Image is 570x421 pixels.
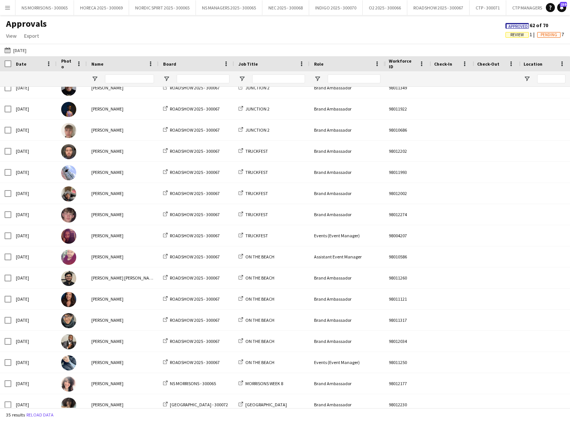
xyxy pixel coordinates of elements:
a: ROADSHOW 2025 - 300067 [163,169,220,175]
img: Muaaz Riaz [61,144,76,159]
button: Open Filter Menu [239,75,245,82]
span: JUNCTION 2 [245,106,270,112]
a: ROADSHOW 2025 - 300067 [163,317,220,323]
input: Job Title Filter Input [252,74,305,83]
button: ROADSHOW 2025 - 300067 [407,0,470,15]
span: [GEOGRAPHIC_DATA] [245,402,287,407]
a: ROADSHOW 2025 - 300067 [163,360,220,365]
span: Date [16,61,26,67]
div: Brand Ambassador [310,289,385,309]
span: Export [24,32,39,39]
button: INDIGO 2025 - 300070 [309,0,363,15]
span: 239 [560,2,567,7]
div: Brand Ambassador [310,394,385,415]
span: NS MORRISONS - 300065 [170,381,216,386]
img: Shauntéa Brown [61,398,76,413]
div: [PERSON_NAME] [PERSON_NAME] [87,267,159,288]
a: ON THE BEACH [239,254,274,260]
div: [DATE] [11,98,57,119]
button: O2 2025 - 300066 [363,0,407,15]
span: ON THE BEACH [245,338,274,344]
div: [DATE] [11,331,57,352]
button: NEC 2025 - 300068 [262,0,309,15]
span: Role [314,61,324,67]
a: ON THE BEACH [239,275,274,281]
span: Workforce ID [389,58,416,69]
div: 98011922 [384,98,430,119]
a: ROADSHOW 2025 - 300067 [163,191,220,196]
span: 62 of 70 [505,22,548,29]
span: [GEOGRAPHIC_DATA] - 300072 [170,402,228,407]
a: ROADSHOW 2025 - 300067 [163,254,220,260]
span: ROADSHOW 2025 - 300067 [170,296,220,302]
div: Brand Ambassador [310,310,385,330]
img: Manuela Filippin [61,292,76,307]
a: JUNCTION 2 [239,127,270,133]
img: Zac Bayliss [61,207,76,223]
div: 98012002 [384,183,430,204]
span: JUNCTION 2 [245,127,270,133]
div: [PERSON_NAME] [87,162,159,183]
div: Events (Event Manager) [310,352,385,373]
span: Check-In [434,61,452,67]
img: Abdus Sobur Bepary [61,271,76,286]
a: JUNCTION 2 [239,106,270,112]
div: [DATE] [11,120,57,140]
div: [DATE] [11,225,57,246]
a: TRUCKFEST [239,169,268,175]
div: 98011349 [384,77,430,98]
span: Photo [61,58,73,69]
div: Brand Ambassador [310,162,385,183]
div: 98011250 [384,352,430,373]
span: 1 [505,31,537,38]
div: [PERSON_NAME] [87,331,159,352]
input: Board Filter Input [177,74,230,83]
div: 98012274 [384,204,430,225]
div: 98012034 [384,331,430,352]
div: 98011317 [384,310,430,330]
div: [DATE] [11,162,57,183]
span: ROADSHOW 2025 - 300067 [170,317,220,323]
span: ON THE BEACH [245,254,274,260]
div: Brand Ambassador [310,77,385,98]
div: [PERSON_NAME] [87,289,159,309]
a: TRUCKFEST [239,212,268,217]
div: 98012202 [384,141,430,161]
div: [PERSON_NAME] [87,225,159,246]
div: [PERSON_NAME] [87,183,159,204]
span: ROADSHOW 2025 - 300067 [170,106,220,112]
button: CTP MANAGERS - 300071 [506,0,565,15]
span: Pending [541,32,557,37]
div: 98004207 [384,225,430,246]
div: [PERSON_NAME] [87,204,159,225]
div: [DATE] [11,289,57,309]
div: [DATE] [11,310,57,330]
button: CTP - 300071 [470,0,506,15]
button: NS MORRISONS - 300065 [15,0,74,15]
img: asha pindoria [61,229,76,244]
div: Assistant Event Manager [310,246,385,267]
div: [PERSON_NAME] [87,246,159,267]
div: [PERSON_NAME] [87,77,159,98]
span: MORRISONS WEEK 8 [245,381,283,386]
div: [PERSON_NAME] [87,141,159,161]
span: ROADSHOW 2025 - 300067 [170,85,220,91]
a: NS MORRISONS - 300065 [163,381,216,386]
span: 7 [537,31,564,38]
div: [DATE] [11,204,57,225]
div: Brand Ambassador [310,267,385,288]
span: TRUCKFEST [245,169,268,175]
a: 239 [557,3,566,12]
div: [DATE] [11,352,57,373]
a: ROADSHOW 2025 - 300067 [163,275,220,281]
a: ON THE BEACH [239,360,274,365]
span: Name [91,61,103,67]
div: Events (Event Manager) [310,225,385,246]
div: Brand Ambassador [310,204,385,225]
div: [DATE] [11,267,57,288]
div: Brand Ambassador [310,183,385,204]
a: ROADSHOW 2025 - 300067 [163,127,220,133]
span: ON THE BEACH [245,360,274,365]
a: Export [21,31,42,41]
a: ON THE BEACH [239,317,274,323]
